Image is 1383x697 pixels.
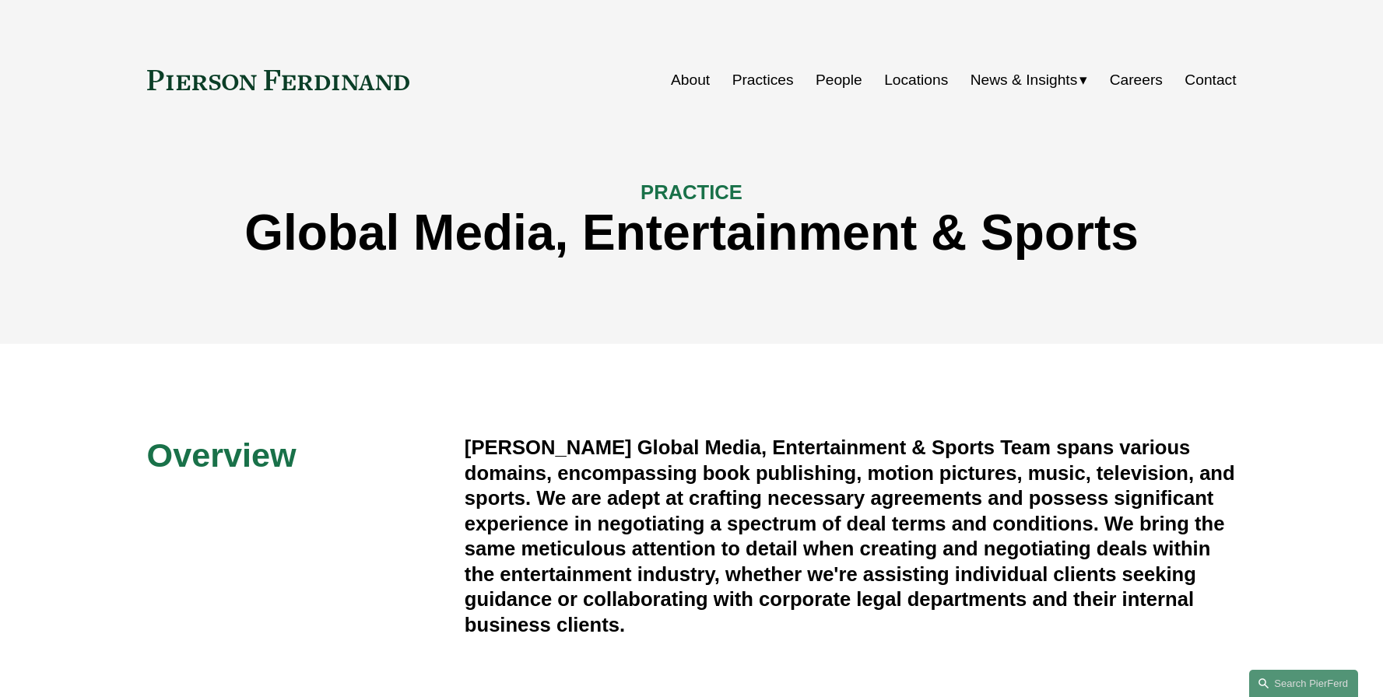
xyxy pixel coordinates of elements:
[671,65,710,95] a: About
[1249,670,1358,697] a: Search this site
[1185,65,1236,95] a: Contact
[641,181,742,203] span: PRACTICE
[1110,65,1163,95] a: Careers
[884,65,948,95] a: Locations
[147,436,297,474] span: Overview
[971,65,1088,95] a: folder dropdown
[465,435,1237,637] h4: [PERSON_NAME] Global Media, Entertainment & Sports Team spans various domains, encompassing book ...
[971,67,1078,94] span: News & Insights
[147,205,1237,261] h1: Global Media, Entertainment & Sports
[732,65,794,95] a: Practices
[816,65,862,95] a: People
